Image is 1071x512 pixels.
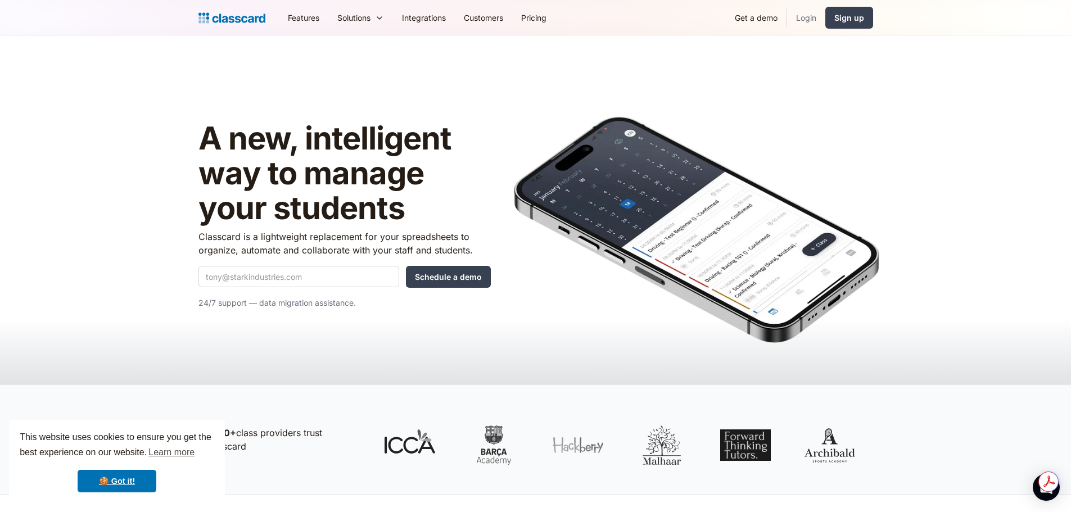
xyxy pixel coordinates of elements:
[198,121,491,225] h1: A new, intelligent way to manage your students
[393,5,455,30] a: Integrations
[1033,474,1060,501] div: Open Intercom Messenger
[834,12,864,24] div: Sign up
[337,12,370,24] div: Solutions
[328,5,393,30] div: Solutions
[147,444,196,461] a: learn more about cookies
[9,420,225,503] div: cookieconsent
[825,7,873,29] a: Sign up
[78,470,156,492] a: dismiss cookie message
[198,10,265,26] a: Logo
[198,266,491,288] form: Quick Demo Form
[512,5,555,30] a: Pricing
[20,431,214,461] span: This website uses cookies to ensure you get the best experience on our website.
[198,230,491,257] p: Classcard is a lightweight replacement for your spreadsheets to organize, automate and collaborat...
[787,5,825,30] a: Login
[279,5,328,30] a: Features
[198,266,399,287] input: tony@starkindustries.com
[406,266,491,288] input: Schedule a demo
[198,296,491,310] p: 24/7 support — data migration assistance.
[455,5,512,30] a: Customers
[726,5,787,30] a: Get a demo
[204,426,361,453] p: class providers trust Classcard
